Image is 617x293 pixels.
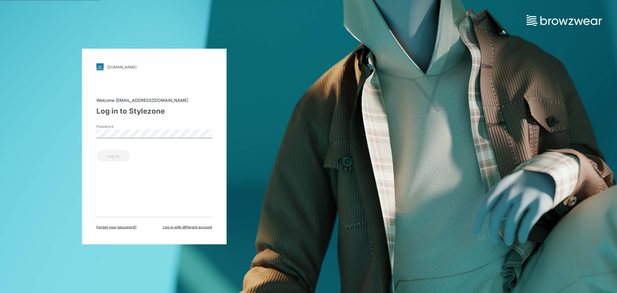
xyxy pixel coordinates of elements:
img: browzwear-logo.73288ffb.svg [527,15,602,26]
div: Log in to Stylezone [96,106,212,117]
span: Log in with different account [163,225,212,230]
label: Password [96,124,139,129]
a: [DOMAIN_NAME] [96,63,212,71]
div: [DOMAIN_NAME] [107,65,136,69]
img: svg+xml;base64,PHN2ZyB3aWR0aD0iMjgiIGhlaWdodD0iMjgiIHZpZXdCb3g9IjAgMCAyOCAyOCIgZmlsbD0ibm9uZSIgeG... [96,63,104,71]
span: Forget your password? [96,225,137,230]
div: Welcome [EMAIL_ADDRESS][DOMAIN_NAME] [96,97,212,103]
